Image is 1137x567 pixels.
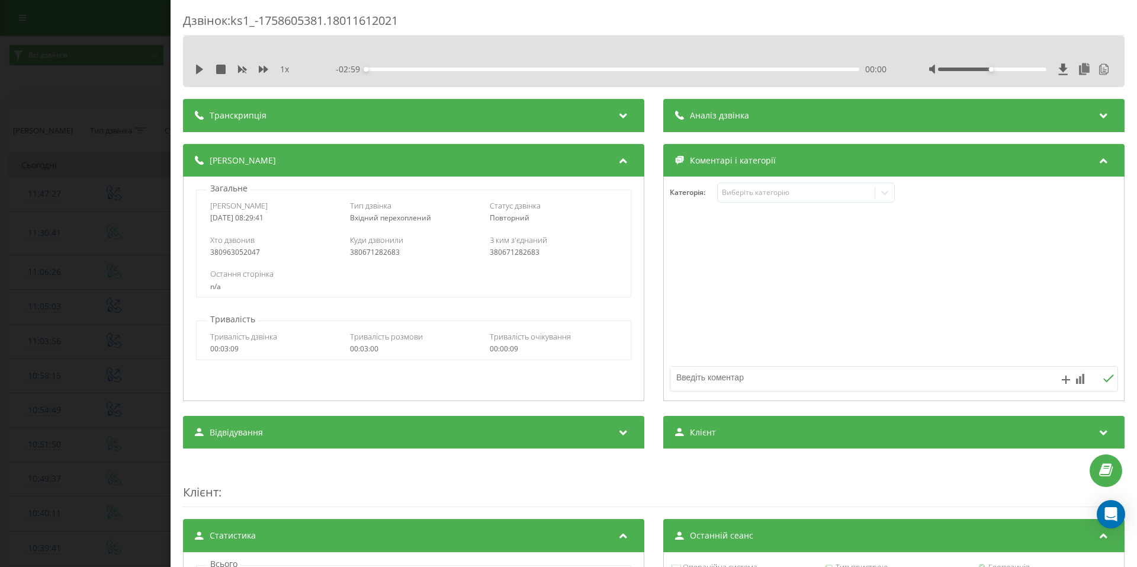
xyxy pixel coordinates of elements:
[722,188,870,197] div: Виберіть категорію
[670,188,717,197] h4: Категорія :
[336,63,366,75] span: - 02:59
[210,155,276,166] span: [PERSON_NAME]
[210,235,255,245] span: Хто дзвонив
[280,63,289,75] span: 1 x
[210,345,338,353] div: 00:03:09
[350,213,431,223] span: Вхідний перехоплений
[865,63,887,75] span: 00:00
[350,331,423,342] span: Тривалість розмови
[690,427,716,438] span: Клієнт
[210,214,338,222] div: [DATE] 08:29:41
[490,235,547,245] span: З ким з'єднаний
[350,235,403,245] span: Куди дзвонили
[989,67,994,72] div: Accessibility label
[210,248,338,257] div: 380963052047
[350,200,391,211] span: Тип дзвінка
[210,283,616,291] div: n/a
[350,345,477,353] div: 00:03:00
[690,530,753,542] span: Останній сеанс
[210,200,268,211] span: [PERSON_NAME]
[490,345,617,353] div: 00:00:09
[490,331,571,342] span: Тривалість очікування
[490,248,617,257] div: 380671282683
[207,182,250,194] p: Загальне
[350,248,477,257] div: 380671282683
[183,12,1125,36] div: Дзвінок : ks1_-1758605381.18011612021
[690,110,749,121] span: Аналіз дзвінка
[490,213,529,223] span: Повторний
[690,155,776,166] span: Коментарі і категорії
[183,484,219,500] span: Клієнт
[1097,500,1125,528] div: Open Intercom Messenger
[210,530,256,542] span: Статистика
[183,460,1125,507] div: :
[207,313,258,325] p: Тривалість
[210,268,274,279] span: Остання сторінка
[364,67,368,72] div: Accessibility label
[210,331,277,342] span: Тривалість дзвінка
[210,427,263,438] span: Відвідування
[490,200,541,211] span: Статус дзвінка
[210,110,266,121] span: Транскрипція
